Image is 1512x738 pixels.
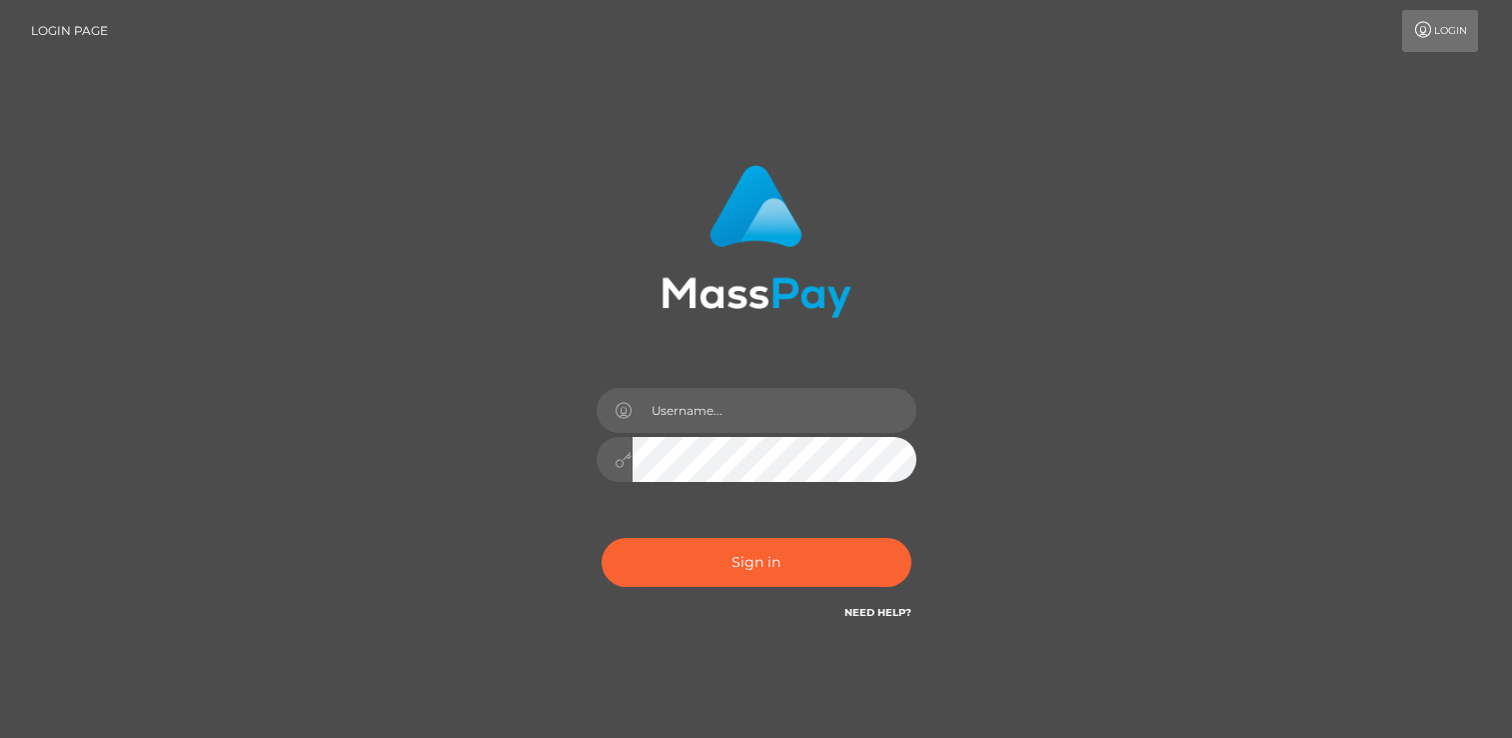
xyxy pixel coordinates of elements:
[1402,10,1478,52] a: Login
[633,388,916,433] input: Username...
[662,165,851,318] img: MassPay Login
[844,606,911,619] a: Need Help?
[31,10,108,52] a: Login Page
[602,538,911,587] button: Sign in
